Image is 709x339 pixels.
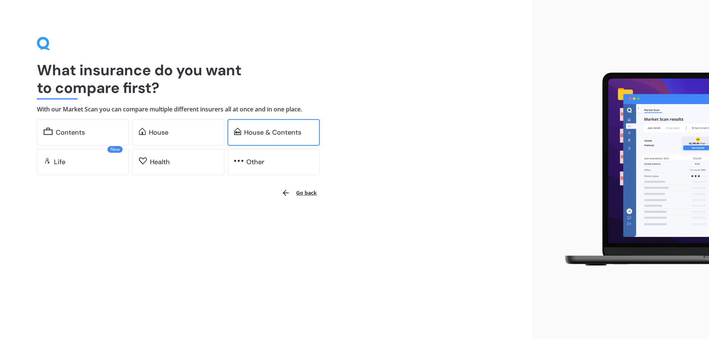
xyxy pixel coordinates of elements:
h4: With our Market Scan you can compare multiple different insurers all at once and in one place. [37,105,495,113]
div: Other [246,158,264,166]
img: life.f720d6a2d7cdcd3ad642.svg [44,157,51,165]
img: laptop.webp [554,68,709,271]
div: Health [150,158,170,166]
div: Contents [56,129,85,136]
img: home-and-contents.b802091223b8502ef2dd.svg [234,128,241,135]
div: House & Contents [244,129,301,136]
div: House [149,129,168,136]
div: Life [54,158,65,166]
img: content.01f40a52572271636b6f.svg [44,128,53,135]
img: health.62746f8bd298b648b488.svg [139,157,147,165]
img: home.91c183c226a05b4dc763.svg [139,128,146,135]
img: other.81dba5aafe580aa69f38.svg [234,157,243,165]
button: Go back [277,184,321,202]
h1: What insurance do you want to compare first? [37,61,495,97]
span: New [107,146,123,153]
